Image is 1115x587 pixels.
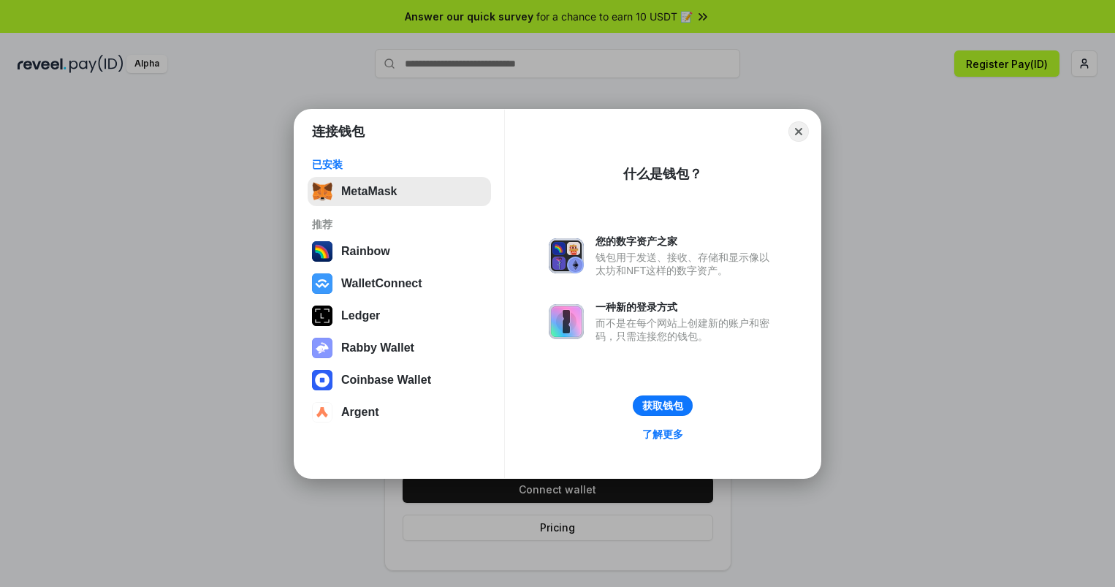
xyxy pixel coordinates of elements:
button: MetaMask [308,177,491,206]
img: svg+xml,%3Csvg%20xmlns%3D%22http%3A%2F%2Fwww.w3.org%2F2000%2Fsvg%22%20fill%3D%22none%22%20viewBox... [549,304,584,339]
div: MetaMask [341,185,397,198]
img: svg+xml,%3Csvg%20width%3D%2228%22%20height%3D%2228%22%20viewBox%3D%220%200%2028%2028%22%20fill%3D... [312,402,332,423]
div: 您的数字资产之家 [595,235,777,248]
div: Rainbow [341,245,390,258]
button: Ledger [308,301,491,330]
h1: 连接钱包 [312,123,365,140]
img: svg+xml,%3Csvg%20fill%3D%22none%22%20height%3D%2233%22%20viewBox%3D%220%200%2035%2033%22%20width%... [312,181,332,202]
button: Rainbow [308,237,491,266]
button: Coinbase Wallet [308,366,491,395]
div: 推荐 [312,218,487,231]
div: 了解更多 [642,428,683,441]
img: svg+xml,%3Csvg%20xmlns%3D%22http%3A%2F%2Fwww.w3.org%2F2000%2Fsvg%22%20fill%3D%22none%22%20viewBox... [549,238,584,273]
div: 获取钱包 [642,399,683,412]
button: Close [788,121,809,142]
a: 了解更多 [633,425,692,444]
button: 获取钱包 [633,395,693,416]
div: WalletConnect [341,277,422,290]
button: WalletConnect [308,269,491,298]
div: 已安装 [312,158,487,171]
div: Argent [341,406,379,419]
div: Rabby Wallet [341,341,414,355]
button: Argent [308,398,491,427]
div: 什么是钱包？ [623,165,702,183]
img: svg+xml,%3Csvg%20width%3D%22120%22%20height%3D%22120%22%20viewBox%3D%220%200%20120%20120%22%20fil... [312,241,332,262]
img: svg+xml,%3Csvg%20xmlns%3D%22http%3A%2F%2Fwww.w3.org%2F2000%2Fsvg%22%20width%3D%2228%22%20height%3... [312,306,332,326]
div: 钱包用于发送、接收、存储和显示像以太坊和NFT这样的数字资产。 [595,251,777,277]
button: Rabby Wallet [308,333,491,363]
div: 一种新的登录方式 [595,300,777,314]
div: Coinbase Wallet [341,374,431,387]
div: Ledger [341,309,380,322]
img: svg+xml,%3Csvg%20xmlns%3D%22http%3A%2F%2Fwww.w3.org%2F2000%2Fsvg%22%20fill%3D%22none%22%20viewBox... [312,338,332,358]
img: svg+xml,%3Csvg%20width%3D%2228%22%20height%3D%2228%22%20viewBox%3D%220%200%2028%2028%22%20fill%3D... [312,370,332,390]
div: 而不是在每个网站上创建新的账户和密码，只需连接您的钱包。 [595,317,777,343]
img: svg+xml,%3Csvg%20width%3D%2228%22%20height%3D%2228%22%20viewBox%3D%220%200%2028%2028%22%20fill%3D... [312,273,332,294]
